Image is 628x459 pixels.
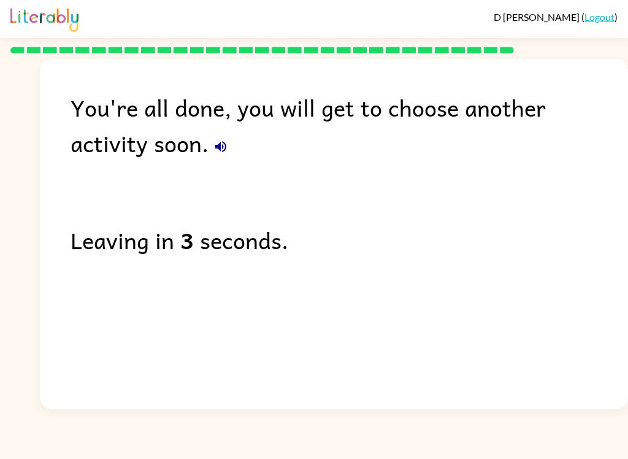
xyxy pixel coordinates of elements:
[71,222,628,258] div: Leaving in seconds.
[71,90,628,161] div: You're all done, you will get to choose another activity soon.
[494,11,581,23] span: D [PERSON_NAME]
[494,11,618,23] div: ( )
[180,222,194,258] b: 3
[10,5,78,32] img: Literably
[584,11,615,23] a: Logout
